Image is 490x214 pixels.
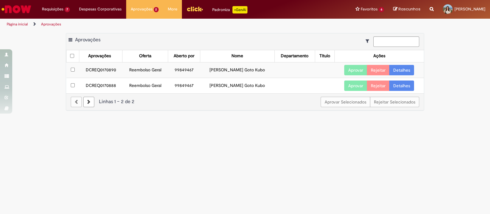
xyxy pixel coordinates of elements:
span: 6 [379,7,384,12]
span: Aprovações [131,6,153,12]
div: Nome [232,53,243,59]
div: Ações [373,53,385,59]
td: DCREQ0170890 [79,62,123,78]
button: Aprovar [344,81,367,91]
img: click_logo_yellow_360x200.png [187,4,203,13]
td: 99849467 [168,62,200,78]
div: Título [319,53,330,59]
div: Aprovações [88,53,111,59]
span: Rascunhos [398,6,420,12]
a: Detalhes [389,81,414,91]
span: 2 [154,7,159,12]
ul: Trilhas de página [5,19,322,30]
div: Linhas 1 − 2 de 2 [71,98,419,105]
div: Aberto por [174,53,194,59]
span: More [168,6,177,12]
a: Detalhes [389,65,414,75]
a: Rascunhos [393,6,420,12]
div: Oferta [139,53,151,59]
span: 7 [65,7,70,12]
i: Mostrar filtros para: Suas Solicitações [366,39,372,43]
a: Página inicial [7,22,28,27]
td: DCREQ0170888 [79,78,123,93]
td: Reembolso Geral [123,62,168,78]
td: 99849467 [168,78,200,93]
span: Favoritos [361,6,378,12]
a: Aprovações [41,22,61,27]
span: [PERSON_NAME] [454,6,485,12]
button: Rejeitar [367,65,390,75]
td: Reembolso Geral [123,78,168,93]
td: [PERSON_NAME] Goto Kubo [200,62,275,78]
span: Despesas Corporativas [79,6,122,12]
button: Aprovar [344,65,367,75]
button: Rejeitar [367,81,390,91]
th: Aprovações [79,50,123,62]
span: Aprovações [75,37,100,43]
div: Departamento [281,53,308,59]
td: [PERSON_NAME] Goto Kubo [200,78,275,93]
span: Requisições [42,6,63,12]
div: Padroniza [212,6,247,13]
img: ServiceNow [1,3,32,15]
p: +GenAi [232,6,247,13]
